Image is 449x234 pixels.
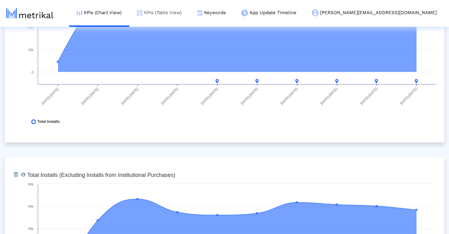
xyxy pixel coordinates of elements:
text: 20k [28,25,33,29]
text: 30k [28,227,33,231]
text: 0 [32,70,33,74]
img: kpi-table-menu-icon.png [137,10,142,16]
text: [DATE]-[DATE] [359,87,378,105]
img: kpi-chart-menu-icon.png [77,10,82,15]
text: [DATE]-[DATE] [41,87,59,105]
text: [DATE]-[DATE] [120,87,139,105]
text: [DATE]-[DATE] [160,87,179,105]
text: 40k [28,205,33,208]
text: 50k [28,182,33,186]
text: [DATE]-[DATE] [280,87,298,105]
img: metrical-logo-light.png [6,8,53,18]
text: [DATE]-[DATE] [399,87,418,105]
img: keywords.png [197,10,203,16]
tspan: Total Installs (Excluding Installs from Institutional Purchases) [27,172,175,178]
text: [DATE]-[DATE] [240,87,258,105]
img: my-account-menu-icon.png [312,10,319,16]
text: 10k [28,48,33,52]
text: [DATE]-[DATE] [319,87,338,105]
text: [DATE]-[DATE] [81,87,99,105]
img: app-update-menu-icon.png [241,10,248,16]
span: Total Installs [37,119,60,124]
text: [DATE]-[DATE] [200,87,219,105]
